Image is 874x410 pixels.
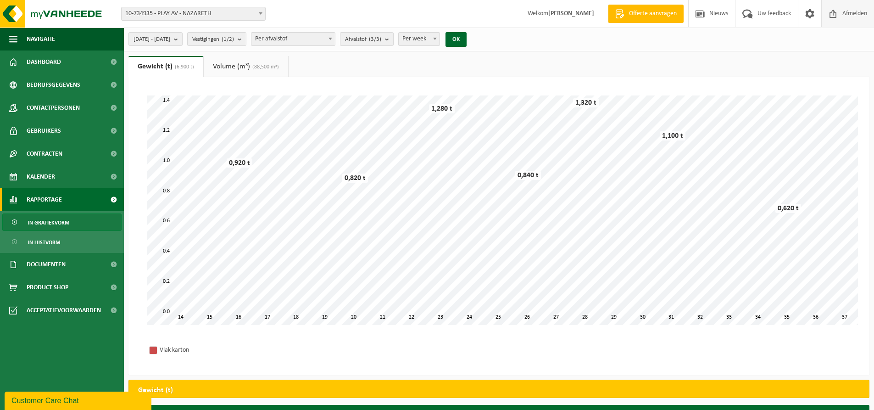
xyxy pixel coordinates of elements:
span: Product Shop [27,276,68,299]
span: Contracten [27,142,62,165]
span: Dashboard [27,51,61,73]
count: (3/3) [369,36,381,42]
a: Gewicht (t) [128,56,203,77]
span: Bedrijfsgegevens [27,73,80,96]
span: Vestigingen [192,33,234,46]
span: (6,900 t) [173,64,194,70]
iframe: chat widget [5,390,153,410]
a: Volume (m³) [204,56,288,77]
h2: Gewicht (t) [129,380,182,400]
span: (88,500 m³) [250,64,279,70]
span: Acceptatievoorwaarden [27,299,101,322]
button: [DATE] - [DATE] [128,32,183,46]
a: In lijstvorm [2,233,122,251]
span: Contactpersonen [27,96,80,119]
div: 1,100 t [660,131,685,140]
count: (1/2) [222,36,234,42]
div: 1,280 t [429,104,455,113]
span: Per afvalstof [251,32,335,46]
span: In grafiekvorm [28,214,69,231]
div: Vlak karton [160,344,279,356]
span: Rapportage [27,188,62,211]
div: 0,920 t [227,158,252,168]
span: Documenten [27,253,66,276]
div: 1,320 t [573,98,599,107]
strong: [PERSON_NAME] [548,10,594,17]
span: Navigatie [27,28,55,51]
button: OK [445,32,467,47]
a: In grafiekvorm [2,213,122,231]
button: Vestigingen(1/2) [187,32,246,46]
div: 0,620 t [775,204,801,213]
span: 10-734935 - PLAY AV - NAZARETH [122,7,265,20]
span: Kalender [27,165,55,188]
span: [DATE] - [DATE] [134,33,170,46]
div: 0,820 t [342,174,368,183]
span: 10-734935 - PLAY AV - NAZARETH [121,7,266,21]
a: Offerte aanvragen [608,5,684,23]
span: Offerte aanvragen [627,9,679,18]
span: Per week [398,32,440,46]
span: Per afvalstof [251,33,335,45]
div: 0,840 t [515,171,541,180]
span: In lijstvorm [28,234,60,251]
span: Afvalstof [345,33,381,46]
span: Gebruikers [27,119,61,142]
button: Afvalstof(3/3) [340,32,394,46]
span: Per week [399,33,440,45]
